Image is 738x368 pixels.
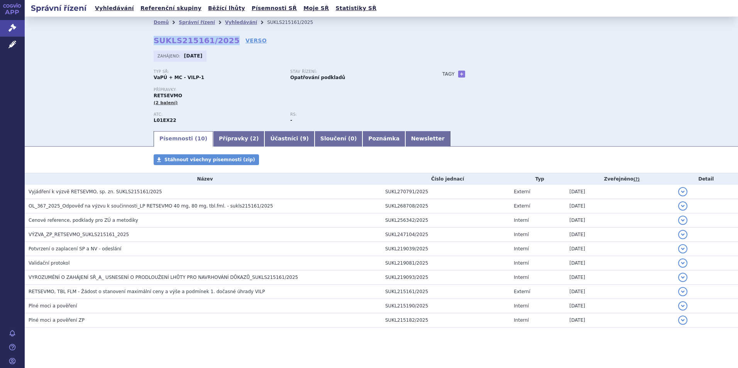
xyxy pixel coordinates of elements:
span: Stáhnout všechny písemnosti (zip) [164,157,255,162]
button: detail [678,244,687,253]
span: Plné moci a pověření [29,303,77,309]
span: Interní [514,303,529,309]
span: Validační protokol [29,260,70,266]
th: Detail [674,173,738,185]
td: SUKL215182/2025 [381,313,510,327]
strong: - [290,118,292,123]
td: [DATE] [565,313,674,327]
td: SUKL219093/2025 [381,270,510,285]
a: Běžící lhůty [206,3,247,14]
a: Správní řízení [179,20,215,25]
td: [DATE] [565,256,674,270]
p: Typ SŘ: [154,69,283,74]
button: detail [678,273,687,282]
button: detail [678,216,687,225]
a: Účastníci (9) [264,131,314,147]
strong: SUKLS215161/2025 [154,36,240,45]
span: Interní [514,275,529,280]
a: Poznámka [362,131,405,147]
span: Externí [514,189,530,194]
a: Newsletter [405,131,450,147]
td: SUKL270791/2025 [381,185,510,199]
a: Písemnosti (10) [154,131,213,147]
th: Zveřejněno [565,173,674,185]
abbr: (?) [633,177,640,182]
a: Vyhledávání [93,3,136,14]
span: RETSEVMO [154,93,182,98]
p: ATC: [154,112,283,117]
p: RS: [290,112,419,117]
span: OL_367_2025_Odpověď na výzvu k součinnosti_LP RETSEVMO 40 mg, 80 mg, tbl.fml. - sukls215161/2025 [29,203,273,209]
strong: Opatřování podkladů [290,75,345,80]
td: [DATE] [565,213,674,228]
a: + [458,71,465,78]
span: Cenové reference, podklady pro ZÚ a metodiky [29,218,138,223]
span: (2 balení) [154,100,178,105]
td: SUKL219081/2025 [381,256,510,270]
td: [DATE] [565,228,674,242]
td: [DATE] [565,185,674,199]
span: 9 [303,135,306,142]
span: Interní [514,232,529,237]
span: Interní [514,317,529,323]
a: Sloučení (0) [315,131,362,147]
span: Externí [514,289,530,294]
a: Statistiky SŘ [333,3,379,14]
a: Přípravky (2) [213,131,264,147]
span: Interní [514,260,529,266]
strong: VaPÚ + MC - VILP-1 [154,75,204,80]
td: SUKL268708/2025 [381,199,510,213]
span: VÝZVA_ZP_RETSEVMO_SUKLS215161_2025 [29,232,129,237]
button: detail [678,287,687,296]
td: [DATE] [565,242,674,256]
td: SUKL215190/2025 [381,299,510,313]
button: detail [678,301,687,311]
li: SUKLS215161/2025 [267,17,323,28]
p: Přípravky: [154,88,427,92]
a: Stáhnout všechny písemnosti (zip) [154,154,259,165]
td: SUKL215161/2025 [381,285,510,299]
a: Referenční skupiny [138,3,204,14]
button: detail [678,187,687,196]
p: Stav řízení: [290,69,419,74]
span: Externí [514,203,530,209]
td: SUKL219039/2025 [381,242,510,256]
td: SUKL256342/2025 [381,213,510,228]
span: Vyjádření k výzvě RETSEVMO, sp. zn. SUKLS215161/2025 [29,189,162,194]
strong: [DATE] [184,53,203,59]
h2: Správní řízení [25,3,93,14]
a: Moje SŘ [301,3,331,14]
span: 10 [197,135,205,142]
a: VERSO [245,37,267,44]
td: SUKL247104/2025 [381,228,510,242]
th: Název [25,173,381,185]
span: Plné moci a pověření ZP [29,317,85,323]
a: Domů [154,20,169,25]
th: Číslo jednací [381,173,510,185]
span: Interní [514,218,529,223]
h3: Tagy [442,69,455,79]
strong: SELPERKATINIB [154,118,176,123]
td: [DATE] [565,285,674,299]
span: 2 [252,135,256,142]
span: Interní [514,246,529,252]
td: [DATE] [565,299,674,313]
span: 0 [350,135,354,142]
button: detail [678,230,687,239]
span: RETSEVMO, TBL FLM - Žádost o stanovení maximální ceny a výše a podmínek 1. dočasné úhrady VILP [29,289,265,294]
button: detail [678,201,687,211]
span: Potvrzení o zaplacení SP a NV - odeslání [29,246,121,252]
a: Vyhledávání [225,20,257,25]
button: detail [678,316,687,325]
th: Typ [510,173,565,185]
a: Písemnosti SŘ [249,3,299,14]
td: [DATE] [565,270,674,285]
span: VYROZUMĚNÍ O ZAHÁJENÍ SŘ_A_ USNESENÍ O PRODLOUŽENÍ LHŮTY PRO NAVRHOVÁNÍ DŮKAZŮ_SUKLS215161/2025 [29,275,298,280]
button: detail [678,258,687,268]
td: [DATE] [565,199,674,213]
span: Zahájeno: [157,53,182,59]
